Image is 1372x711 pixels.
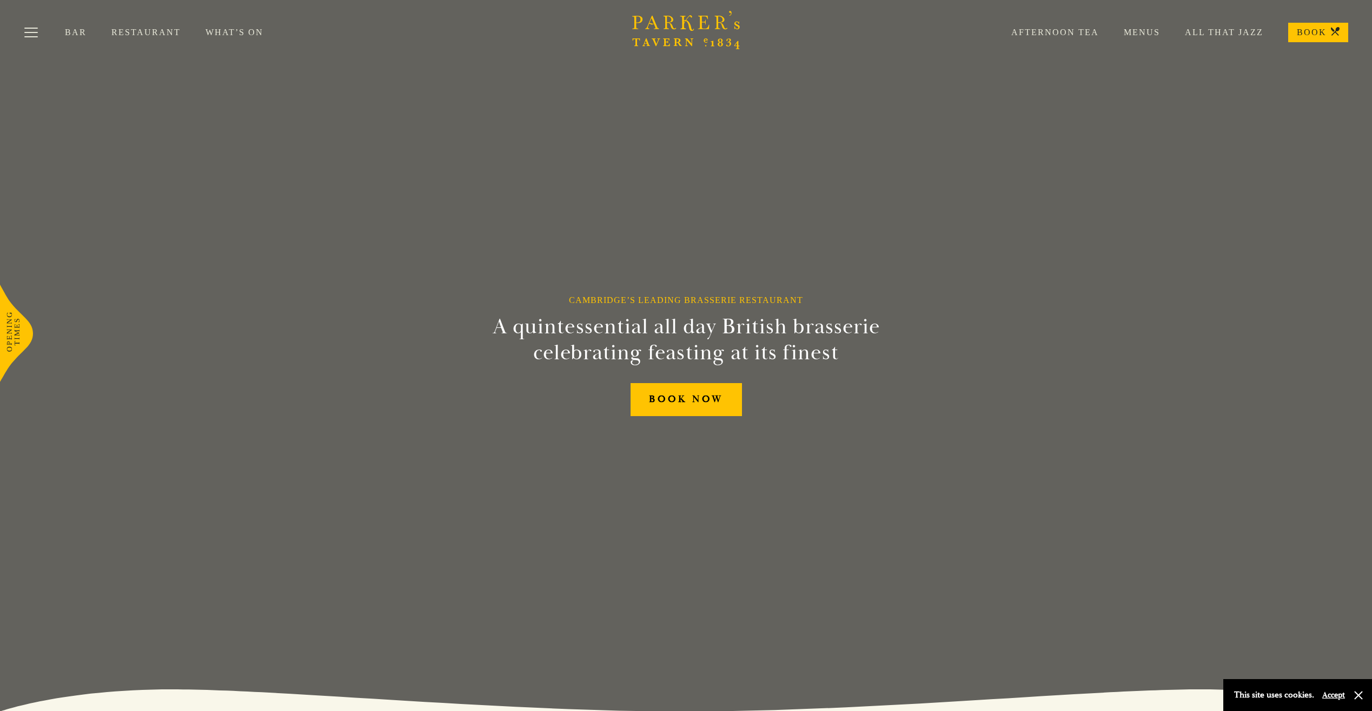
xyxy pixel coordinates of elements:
h1: Cambridge’s Leading Brasserie Restaurant [569,295,803,305]
button: Accept [1322,690,1345,700]
h2: A quintessential all day British brasserie celebrating feasting at its finest [440,314,933,366]
a: BOOK NOW [631,383,742,416]
button: Close and accept [1353,690,1364,701]
p: This site uses cookies. [1234,687,1314,703]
